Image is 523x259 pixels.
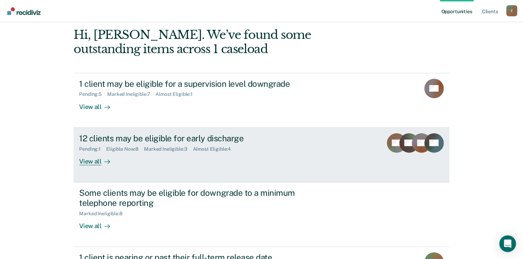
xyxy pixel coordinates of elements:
[107,91,155,97] div: Marked Ineligible : 7
[79,152,118,165] div: View all
[106,146,144,152] div: Eligible Now : 8
[499,235,516,252] div: Open Intercom Messenger
[74,182,449,247] a: Some clients may be eligible for downgrade to a minimum telephone reportingMarked Ineligible:8Vie...
[144,146,193,152] div: Marked Ineligible : 3
[156,91,199,97] div: Almost Eligible : 1
[79,97,118,111] div: View all
[79,211,128,217] div: Marked Ineligible : 8
[193,146,237,152] div: Almost Eligible : 4
[79,146,106,152] div: Pending : 1
[74,73,449,128] a: 1 client may be eligible for a supervision level downgradePending:5Marked Ineligible:7Almost Elig...
[506,5,517,16] button: Profile dropdown button
[79,79,323,89] div: 1 client may be eligible for a supervision level downgrade
[74,28,374,56] div: Hi, [PERSON_NAME]. We’ve found some outstanding items across 1 caseload
[79,188,323,208] div: Some clients may be eligible for downgrade to a minimum telephone reporting
[79,91,107,97] div: Pending : 5
[74,128,449,182] a: 12 clients may be eligible for early dischargePending:1Eligible Now:8Marked Ineligible:3Almost El...
[79,133,323,143] div: 12 clients may be eligible for early discharge
[506,5,517,16] div: F
[7,7,41,15] img: Recidiviz
[79,216,118,230] div: View all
